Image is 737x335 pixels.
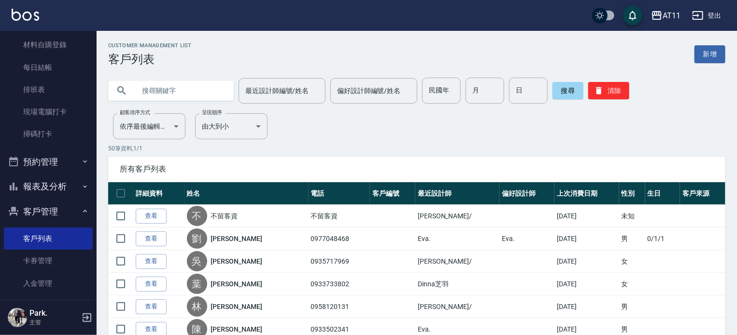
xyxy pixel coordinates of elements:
td: 女 [619,273,645,295]
button: 預約管理 [4,149,93,174]
th: 客戶來源 [680,182,725,205]
div: 不 [187,206,207,226]
td: Eva. [499,228,554,250]
th: 姓名 [184,182,309,205]
input: 搜尋關鍵字 [135,78,226,104]
div: 吳 [187,251,207,271]
td: 0933733802 [309,273,370,295]
td: [DATE] [554,250,619,273]
a: 查看 [136,277,167,292]
img: Person [8,308,27,327]
a: 查看 [136,254,167,269]
a: 排班表 [4,79,93,101]
td: Dinna芝羽 [415,273,499,295]
td: [DATE] [554,295,619,318]
td: [DATE] [554,205,619,228]
button: 登出 [688,7,725,25]
a: 入金管理 [4,272,93,295]
th: 上次消費日期 [554,182,619,205]
button: 清除 [588,82,629,99]
label: 呈現順序 [202,109,222,116]
button: save [623,6,642,25]
a: 查看 [136,231,167,246]
a: 材料自購登錄 [4,34,93,56]
h3: 客戶列表 [108,53,192,66]
a: [PERSON_NAME] [211,256,262,266]
button: AT11 [647,6,684,26]
td: 未知 [619,205,645,228]
td: Eva. [415,228,499,250]
td: [PERSON_NAME]/ [415,250,499,273]
div: 由大到小 [195,113,268,139]
h2: Customer Management List [108,42,192,49]
div: 林 [187,296,207,317]
td: 女 [619,250,645,273]
td: 0958120131 [309,295,370,318]
td: [DATE] [554,228,619,250]
a: [PERSON_NAME] [211,279,262,289]
div: 依序最後編輯時間 [113,113,185,139]
img: Logo [12,9,39,21]
th: 最近設計師 [415,182,499,205]
a: 不留客資 [211,211,238,221]
a: 每日結帳 [4,56,93,79]
td: 男 [619,228,645,250]
p: 50 筆資料, 1 / 1 [108,144,725,153]
th: 客戶編號 [370,182,415,205]
div: 劉 [187,228,207,249]
button: 客戶管理 [4,199,93,224]
a: 客戶列表 [4,228,93,250]
td: 不留客資 [309,205,370,228]
a: 現場電腦打卡 [4,101,93,123]
label: 顧客排序方式 [120,109,150,116]
h5: Park. [29,308,79,318]
a: 卡券管理 [4,250,93,272]
td: 0/1/1 [645,228,680,250]
a: 掃碼打卡 [4,123,93,145]
a: [PERSON_NAME] [211,234,262,243]
div: AT11 [663,10,680,22]
th: 電話 [309,182,370,205]
a: 查看 [136,299,167,314]
td: [DATE] [554,273,619,295]
td: [PERSON_NAME]/ [415,295,499,318]
th: 性別 [619,182,645,205]
th: 偏好設計師 [499,182,554,205]
td: 0977048468 [309,228,370,250]
td: [PERSON_NAME]/ [415,205,499,228]
a: [PERSON_NAME] [211,324,262,334]
button: 員工及薪資 [4,298,93,323]
span: 所有客戶列表 [120,164,714,174]
button: 報表及分析 [4,174,93,199]
p: 主管 [29,318,79,327]
button: 搜尋 [553,82,583,99]
th: 生日 [645,182,680,205]
td: 男 [619,295,645,318]
th: 詳細資料 [133,182,184,205]
div: 葉 [187,274,207,294]
a: 新增 [694,45,725,63]
td: 0935717969 [309,250,370,273]
a: [PERSON_NAME] [211,302,262,311]
a: 查看 [136,209,167,224]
